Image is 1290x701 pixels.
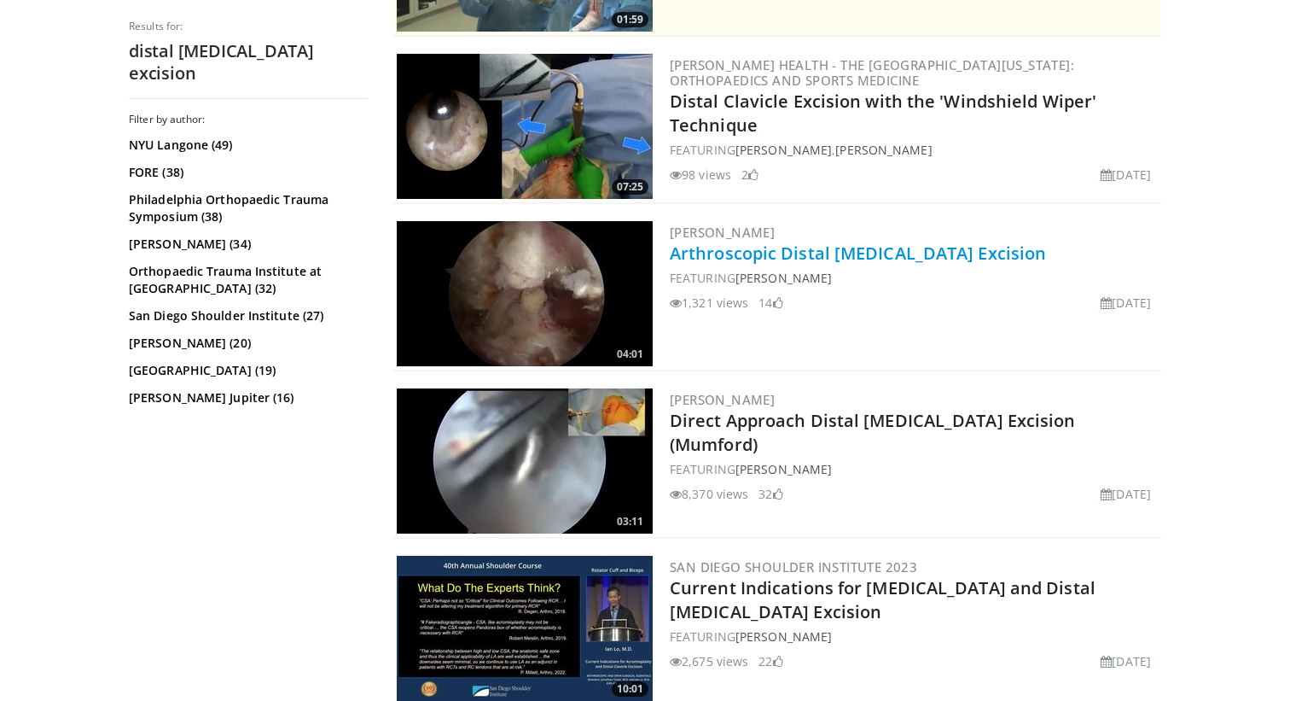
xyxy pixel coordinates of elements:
li: 22 [758,652,782,670]
li: [DATE] [1101,485,1151,503]
li: 98 views [670,166,731,184]
a: Orthopaedic Trauma Institute at [GEOGRAPHIC_DATA] (32) [129,263,363,297]
span: 01:59 [612,12,648,27]
li: 14 [758,294,782,312]
div: FEATURING [670,628,1158,646]
span: 10:01 [612,681,648,697]
li: 2 [741,166,758,184]
li: [DATE] [1101,652,1151,670]
div: FEATURING , [670,141,1158,159]
a: Current Indications for [MEDICAL_DATA] and Distal [MEDICAL_DATA] Excision [670,576,1095,623]
li: [DATE] [1101,166,1151,184]
a: 03:11 [397,388,653,534]
img: 5ab64339-f903-43b5-8583-5c2032081f10.300x170_q85_crop-smart_upscale.jpg [397,221,653,366]
a: [PERSON_NAME] Health - The [GEOGRAPHIC_DATA][US_STATE]: Orthopaedics and Sports Medicine [670,56,1074,89]
a: [PERSON_NAME] [735,142,832,158]
li: 32 [758,485,782,503]
h2: distal [MEDICAL_DATA] excision [129,40,368,85]
a: Direct Approach Distal [MEDICAL_DATA] Excision (Mumford) [670,409,1076,456]
a: FORE (38) [129,164,363,181]
li: 1,321 views [670,294,748,312]
a: [PERSON_NAME] [835,142,932,158]
a: [PERSON_NAME] Jupiter (16) [129,389,363,406]
li: 8,370 views [670,485,748,503]
a: NYU Langone (49) [129,137,363,154]
a: San Diego Shoulder Institute 2023 [670,558,917,575]
a: 04:01 [397,221,653,366]
a: 07:25 [397,54,653,199]
img: a7b75fd4-cde6-4697-a64c-761743312e1d.jpeg.300x170_q85_crop-smart_upscale.jpg [397,54,653,199]
div: FEATURING [670,460,1158,478]
a: [PERSON_NAME] [735,628,832,645]
div: FEATURING [670,269,1158,287]
li: 2,675 views [670,652,748,670]
a: Distal Clavicle Excision with the 'Windshield Wiper' Technique [670,90,1096,137]
img: 5db54944-aff2-4781-9e9c-37f7ff1d3405.300x170_q85_crop-smart_upscale.jpg [397,556,653,701]
a: [PERSON_NAME] [670,224,775,241]
p: Results for: [129,20,368,33]
img: MGngRNnbuHoiqTJH4xMDoxOjBrO-I4W8.300x170_q85_crop-smart_upscale.jpg [397,388,653,534]
a: [PERSON_NAME] (20) [129,335,363,352]
a: [PERSON_NAME] (34) [129,236,363,253]
a: 10:01 [397,556,653,701]
a: [GEOGRAPHIC_DATA] (19) [129,362,363,379]
a: [PERSON_NAME] [735,461,832,477]
a: [PERSON_NAME] [670,391,775,408]
a: Philadelphia Orthopaedic Trauma Symposium (38) [129,191,363,225]
h3: Filter by author: [129,113,368,126]
span: 03:11 [612,514,648,529]
a: [PERSON_NAME] [735,270,832,286]
a: Arthroscopic Distal [MEDICAL_DATA] Excision [670,242,1046,265]
span: 04:01 [612,347,648,362]
a: San Diego Shoulder Institute (27) [129,307,363,324]
span: 07:25 [612,179,648,195]
li: [DATE] [1101,294,1151,312]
